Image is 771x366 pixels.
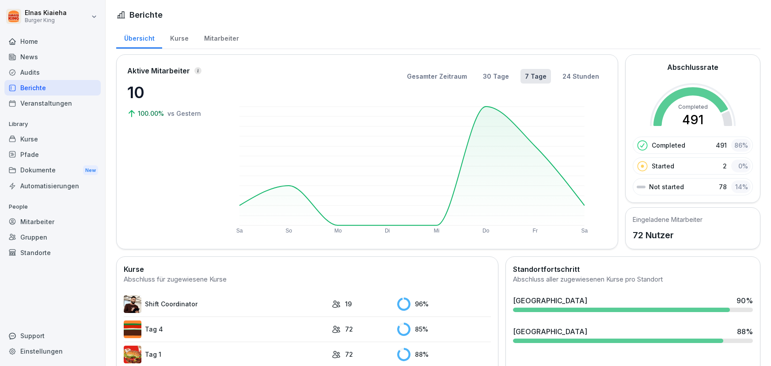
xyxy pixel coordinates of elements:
[434,228,440,234] text: Mi
[236,228,243,234] text: Sa
[482,228,490,234] text: Do
[124,320,141,338] img: a35kjdk9hf9utqmhbz0ibbvi.png
[124,274,491,285] div: Abschluss für zugewiesene Kurse
[633,229,703,242] p: 72 Nutzer
[285,228,292,234] text: So
[737,326,753,337] div: 88 %
[719,182,727,191] p: 78
[633,215,703,224] h5: Eingeladene Mitarbeiter
[196,26,247,49] a: Mitarbeiter
[4,162,101,179] div: Dokumente
[649,182,684,191] p: Not started
[116,26,162,49] a: Übersicht
[4,65,101,80] a: Audits
[124,295,327,313] a: Shift Coordinator
[124,346,141,363] img: kxzo5hlrfunza98hyv09v55a.png
[138,109,166,118] p: 100.00%
[334,228,342,234] text: Mo
[162,26,196,49] a: Kurse
[397,348,491,361] div: 88 %
[479,69,513,84] button: 30 Tage
[4,229,101,245] a: Gruppen
[4,162,101,179] a: DokumenteNew
[4,178,101,194] a: Automatisierungen
[667,62,718,72] h2: Abschlussrate
[345,350,353,359] p: 72
[723,161,727,171] p: 2
[385,228,390,234] text: Di
[345,299,352,309] p: 19
[4,343,101,359] a: Einstellungen
[509,323,756,347] a: [GEOGRAPHIC_DATA]88%
[652,141,685,150] p: Completed
[513,274,753,285] div: Abschluss aller zugewiesenen Kurse pro Standort
[4,131,101,147] a: Kurse
[127,80,216,104] p: 10
[124,320,327,338] a: Tag 4
[4,245,101,260] a: Standorte
[509,292,756,316] a: [GEOGRAPHIC_DATA]90%
[127,65,190,76] p: Aktive Mitarbeiter
[25,17,67,23] p: Burger King
[533,228,538,234] text: Fr
[4,200,101,214] p: People
[83,165,98,175] div: New
[731,180,751,193] div: 14 %
[345,324,353,334] p: 72
[4,214,101,229] a: Mitarbeiter
[124,346,327,363] a: Tag 1
[4,49,101,65] a: News
[167,109,201,118] p: vs Gestern
[4,147,101,162] a: Pfade
[397,323,491,336] div: 85 %
[4,95,101,111] a: Veranstaltungen
[581,228,588,234] text: Sa
[731,160,751,172] div: 0 %
[513,264,753,274] h2: Standortfortschritt
[4,117,101,131] p: Library
[124,264,491,274] h2: Kurse
[716,141,727,150] p: 491
[652,161,674,171] p: Started
[558,69,604,84] button: 24 Stunden
[124,295,141,313] img: q4kvd0p412g56irxfxn6tm8s.png
[520,69,551,84] button: 7 Tage
[4,328,101,343] div: Support
[25,9,67,17] p: Elnas Kiaieha
[4,34,101,49] a: Home
[737,295,753,306] div: 90 %
[731,139,751,152] div: 86 %
[397,297,491,311] div: 96 %
[129,9,163,21] h1: Berichte
[513,326,587,337] div: [GEOGRAPHIC_DATA]
[403,69,471,84] button: Gesamter Zeitraum
[4,80,101,95] a: Berichte
[513,295,587,306] div: [GEOGRAPHIC_DATA]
